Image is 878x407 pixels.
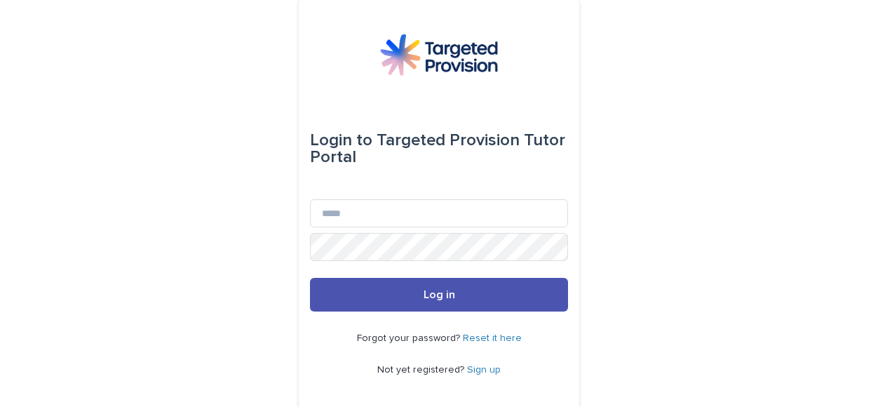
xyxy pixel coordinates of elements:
a: Sign up [467,365,501,375]
span: Login to [310,132,372,149]
img: M5nRWzHhSzIhMunXDL62 [380,34,498,76]
a: Reset it here [463,333,522,343]
button: Log in [310,278,568,312]
span: Not yet registered? [377,365,467,375]
div: Targeted Provision Tutor Portal [310,121,568,177]
span: Log in [424,289,455,300]
span: Forgot your password? [357,333,463,343]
